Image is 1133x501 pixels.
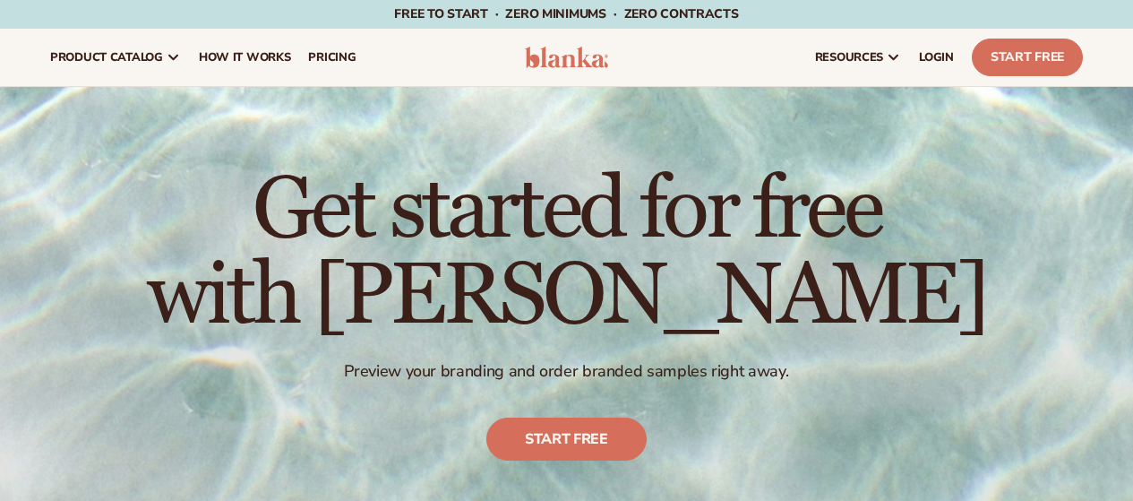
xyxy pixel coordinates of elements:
a: resources [806,29,910,86]
a: pricing [299,29,365,86]
span: Free to start · ZERO minimums · ZERO contracts [394,5,738,22]
span: How It Works [199,50,291,65]
span: resources [815,50,883,65]
span: pricing [308,50,356,65]
a: How It Works [190,29,300,86]
h1: Get started for free with [PERSON_NAME] [147,168,986,340]
span: product catalog [50,50,163,65]
a: Start free [486,418,647,461]
a: product catalog [41,29,190,86]
img: logo [525,47,609,68]
p: Preview your branding and order branded samples right away. [147,361,986,382]
a: LOGIN [910,29,963,86]
span: LOGIN [919,50,954,65]
a: Start Free [972,39,1083,76]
